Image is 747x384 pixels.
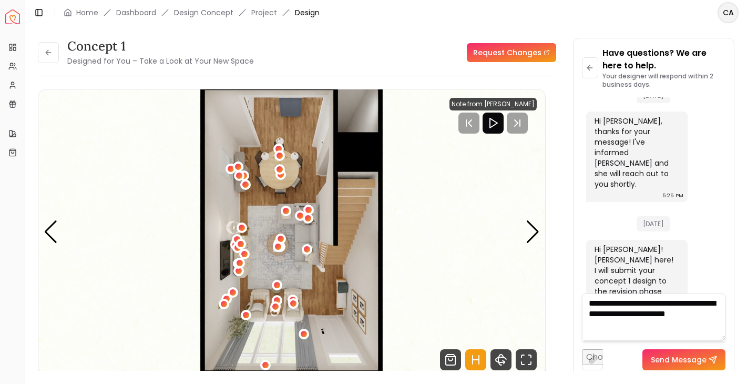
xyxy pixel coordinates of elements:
[595,244,677,360] div: Hi [PERSON_NAME]! [PERSON_NAME] here! I will submit your concept 1 design to the revision phase a...
[467,43,556,62] a: Request Changes
[662,190,683,201] div: 5:25 PM
[440,349,461,370] svg: Shop Products from this design
[38,89,545,375] div: 1 / 8
[602,47,725,72] p: Have questions? We are here to help.
[516,349,537,370] svg: Fullscreen
[595,116,677,189] div: Hi [PERSON_NAME], thanks for your message! I've informed [PERSON_NAME] and she will reach out to ...
[67,38,254,55] h3: concept 1
[38,89,545,375] div: Carousel
[44,220,58,244] div: Previous slide
[64,7,320,18] nav: breadcrumb
[642,349,725,370] button: Send Message
[526,220,540,244] div: Next slide
[38,89,545,375] img: Design Render 1
[490,349,511,370] svg: 360 View
[174,7,233,18] li: Design Concept
[5,9,20,24] a: Spacejoy
[76,7,98,18] a: Home
[295,7,320,18] span: Design
[449,98,537,110] div: Note from [PERSON_NAME]
[637,216,670,231] span: [DATE]
[251,7,277,18] a: Project
[5,9,20,24] img: Spacejoy Logo
[116,7,156,18] a: Dashboard
[465,349,486,370] svg: Hotspots Toggle
[602,72,725,89] p: Your designer will respond within 2 business days.
[67,56,254,66] small: Designed for You – Take a Look at Your New Space
[719,3,738,22] span: CA
[487,117,499,129] svg: Play
[718,2,739,23] button: CA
